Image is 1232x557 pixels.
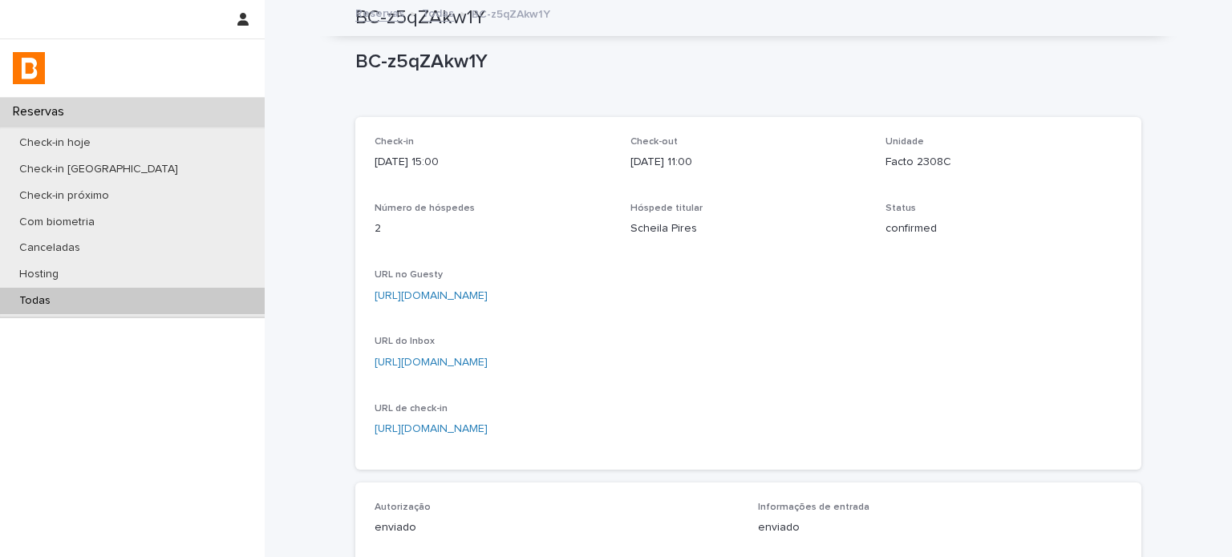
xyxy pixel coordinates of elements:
span: URL no Guesty [375,270,443,280]
span: Hóspede titular [630,204,703,213]
p: Todas [6,294,63,308]
span: URL de check-in [375,404,448,414]
span: Check-out [630,137,678,147]
p: enviado [758,519,1122,536]
p: BC-z5qZAkw1Y [355,50,1135,74]
p: [DATE] 11:00 [630,154,867,171]
p: Check-in [GEOGRAPHIC_DATA] [6,163,191,176]
img: zVaNuJHRTjyIjT5M9Xd5 [13,52,45,84]
p: Check-in hoje [6,136,103,150]
p: BC-z5qZAkw1Y [472,4,550,22]
span: Status [885,204,916,213]
p: confirmed [885,220,1122,237]
span: Número de hóspedes [375,204,475,213]
p: [DATE] 15:00 [375,154,611,171]
p: Com biometria [6,216,107,229]
span: URL do Inbox [375,337,435,346]
span: Informações de entrada [758,503,869,512]
p: Hosting [6,268,71,281]
a: [URL][DOMAIN_NAME] [375,423,488,434]
p: enviado [375,519,739,536]
a: Todas [422,3,454,22]
p: Check-in próximo [6,189,122,203]
a: [URL][DOMAIN_NAME] [375,290,488,301]
p: Reservas [6,104,77,119]
p: Facto 2308C [885,154,1122,171]
span: Check-in [375,137,414,147]
span: Autorização [375,503,431,512]
p: Canceladas [6,241,93,255]
a: Reservas [355,3,404,22]
span: Unidade [885,137,924,147]
p: 2 [375,220,611,237]
p: Scheila Pires [630,220,867,237]
a: [URL][DOMAIN_NAME] [375,357,488,368]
